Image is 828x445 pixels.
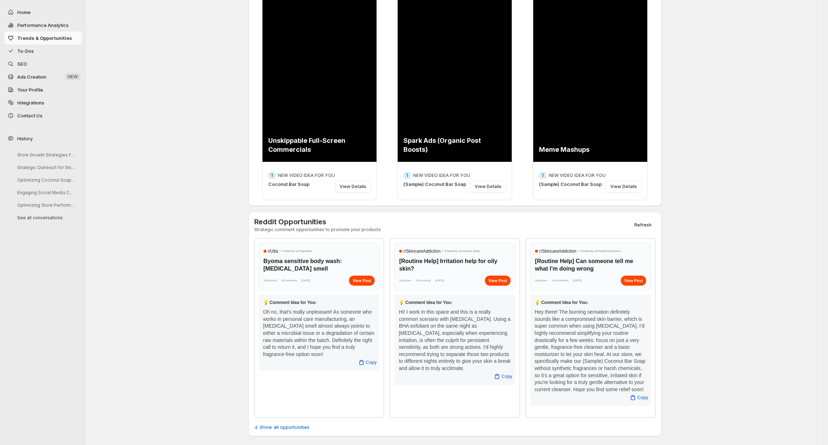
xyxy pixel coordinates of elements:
[282,248,312,255] span: Posted by u/ FrillyZebra
[366,359,377,366] span: Copy
[625,392,652,403] button: Copy
[399,258,511,273] h3: [Routine Help] Irritation help for oily skin?
[4,32,82,44] button: Trends & Opportunities
[399,300,452,305] span: 💡 Comment Idea for You:
[254,423,309,431] span: ↓ Show all opportunities
[501,373,512,380] span: Copy
[17,113,42,118] span: Contact Us
[581,248,621,255] span: Posted by u/ PrissyPeachQueen
[17,61,27,67] span: SEO
[539,145,616,154] div: Meme Mashups
[535,277,547,284] span: 3 Upvotes
[278,173,335,178] p: NEW VIDEO IDEA FOR YOU
[268,136,346,154] div: Unskippable Full-Screen Commercials
[403,181,467,188] p: (Sample) Coconut Bar Soap
[264,258,375,273] h3: Byoma sensitive body wash: [MEDICAL_DATA] smell
[435,277,444,284] span: [DATE]
[254,227,381,233] p: Strategic comment opportunities to promote your products
[403,136,481,154] div: Spark Ads (Organic Post Boosts)
[552,277,569,284] span: 10 Comments
[250,421,314,433] button: ↓ Show all opportunities
[11,174,80,186] button: Optimizing Coconut Soap Product Pages for SEO
[349,276,375,286] a: View Post
[11,149,80,160] button: Store Growth Strategies for This Month
[485,276,511,286] a: View Post
[489,371,516,382] button: Copy
[549,173,606,178] p: NEW VIDEO IDEA FOR YOU
[279,248,281,255] span: •
[301,277,310,284] span: [DATE]
[11,187,80,198] button: Engaging Social Media Content Ideas
[406,173,408,178] span: 1
[17,74,46,80] span: Ads Creation
[539,248,576,255] span: r/ SkincareAddiction
[542,173,544,178] span: 1
[271,173,273,178] span: 1
[621,276,647,286] a: View Post
[17,35,72,41] span: Trends & Opportunities
[535,309,647,393] div: Hey there! The burning sensation definitely sounds like a compromised skin barrier, which is supe...
[263,309,375,358] div: Oh no, that's really unpleasant! As someone who works in personal care manufacturing, an [MEDICAL...
[470,181,506,193] div: View Details
[399,277,411,284] span: 2 Upvotes
[442,248,444,255] span: •
[268,248,278,255] span: r/ Ulta
[573,277,582,284] span: [DATE]
[4,96,82,109] a: Integrations
[630,220,656,230] button: Refresh
[4,109,82,122] button: Contact Us
[335,181,371,193] div: View Details
[17,48,34,54] span: To-Dos
[539,181,603,188] p: (Sample) Coconut Bar Soap
[254,217,381,226] h3: Reddit Opportunities
[413,173,470,178] p: NEW VIDEO IDEA FOR YOU
[11,212,80,223] button: See all conversations
[4,44,82,57] button: To-Dos
[445,248,480,255] span: Posted by u/ Corporal_Baby
[68,74,78,80] span: NEW
[416,277,431,284] span: 2 Comments
[399,309,511,372] div: Hi! I work in this space and this is a really common scenario with [MEDICAL_DATA]. Using a BHA ex...
[4,83,82,96] a: Your Profile
[263,300,317,305] span: 💡 Comment Idea for You:
[281,277,297,284] span: 4 Comments
[17,100,44,106] span: Integrations
[535,300,588,305] span: 💡 Comment Idea for You:
[403,248,440,255] span: r/ SkincareAddiction
[4,19,82,32] button: Performance Analytics
[268,181,332,188] p: Coconut Bar Soap
[637,394,648,401] span: Copy
[17,87,43,93] span: Your Profile
[535,258,647,273] h3: [Routine Help] Can someone tell me what I'm doing wrong
[578,248,579,255] span: •
[17,9,30,15] span: Home
[354,357,381,368] button: Copy
[4,70,82,83] button: Ads Creation
[606,181,642,193] div: View Details
[11,162,80,173] button: Strategic Outreach for Skincare Launch
[4,6,82,19] button: Home
[634,222,652,228] span: Refresh
[11,200,80,211] button: Optimizing Store Performance Analysis Steps
[264,277,277,284] span: 10 Upvotes
[17,22,68,28] span: Performance Analytics
[4,57,82,70] a: SEO
[17,135,33,142] span: History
